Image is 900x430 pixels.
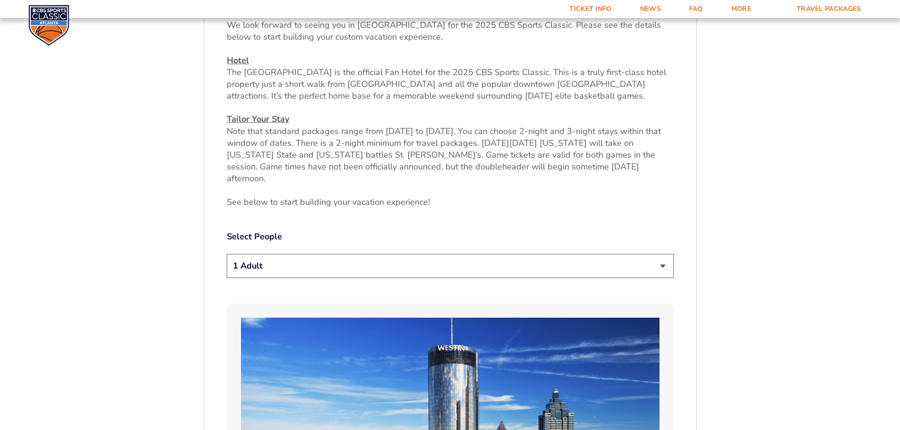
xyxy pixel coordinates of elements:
[227,55,674,102] p: The [GEOGRAPHIC_DATA] is the official Fan Hotel for the 2025 CBS Sports Classic. This is a truly ...
[227,19,674,43] p: We look forward to seeing you in [GEOGRAPHIC_DATA] for the 2025 CBS Sports Classic. Please see th...
[227,113,289,125] u: Tailor Your Stay
[227,55,249,66] u: Hotel
[227,231,674,243] label: Select People
[227,196,674,208] p: See below to start building your vacation experience!
[28,5,69,46] img: CBS Sports Classic
[227,113,674,185] p: Note that standard packages range from [DATE] to [DATE]. You can choose 2-night and 3-night stays...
